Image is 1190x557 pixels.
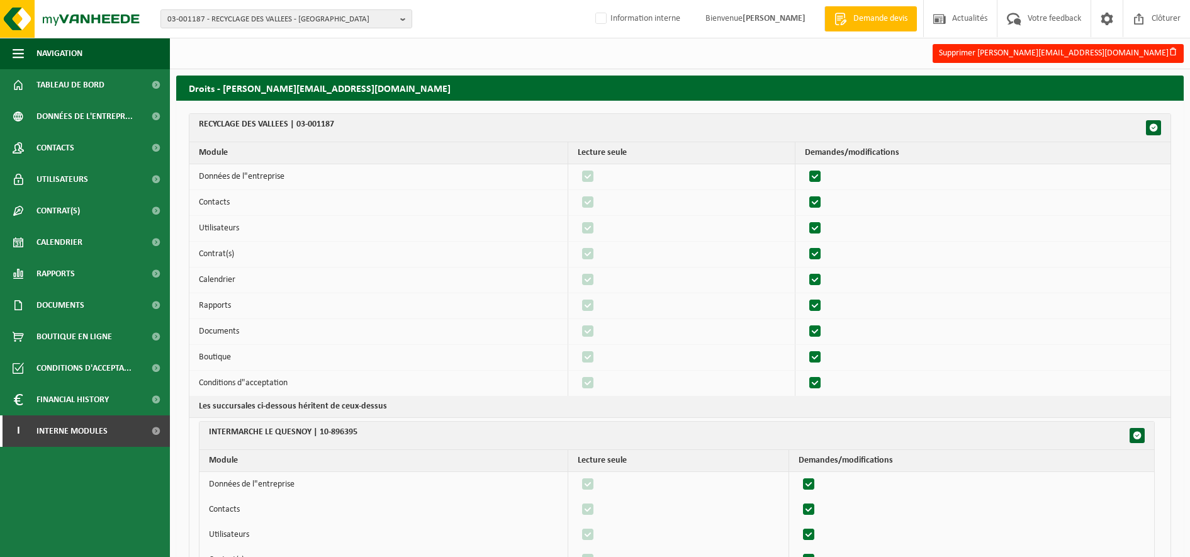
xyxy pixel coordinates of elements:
[36,69,104,101] span: Tableau de bord
[199,497,568,522] td: Contacts
[189,216,568,242] td: Utilisateurs
[36,290,84,321] span: Documents
[189,190,568,216] td: Contacts
[743,14,805,23] strong: [PERSON_NAME]
[850,13,911,25] span: Demande devis
[36,38,82,69] span: Navigation
[189,142,568,164] th: Module
[36,321,112,352] span: Boutique en ligne
[189,319,568,345] td: Documents
[593,9,680,28] label: Information interne
[189,371,568,396] td: Conditions d"acceptation
[795,142,1170,164] th: Demandes/modifications
[199,522,568,548] td: Utilisateurs
[189,164,568,190] td: Données de l"entreprise
[36,101,133,132] span: Données de l'entrepr...
[199,472,568,497] td: Données de l"entreprise
[36,195,80,227] span: Contrat(s)
[568,450,789,472] th: Lecture seule
[36,164,88,195] span: Utilisateurs
[36,415,108,447] span: Interne modules
[189,293,568,319] td: Rapports
[36,227,82,258] span: Calendrier
[189,345,568,371] td: Boutique
[160,9,412,28] button: 03-001187 - RECYCLAGE DES VALLEES - [GEOGRAPHIC_DATA]
[189,396,1170,418] th: En cliquant sur la case à clocher ci-dessus, les éléments suivants seront également ajustés.
[167,10,395,29] span: 03-001187 - RECYCLAGE DES VALLEES - [GEOGRAPHIC_DATA]
[176,76,1184,100] h2: Droits - [PERSON_NAME][EMAIL_ADDRESS][DOMAIN_NAME]
[189,114,1170,142] th: RECYCLAGE DES VALLEES | 03-001187
[568,142,795,164] th: Lecture seule
[36,352,132,384] span: Conditions d'accepta...
[933,44,1184,63] button: Supprimer [PERSON_NAME][EMAIL_ADDRESS][DOMAIN_NAME]
[36,258,75,290] span: Rapports
[13,415,24,447] span: I
[824,6,917,31] a: Demande devis
[199,422,1154,450] th: INTERMARCHE LE QUESNOY | 10-896395
[36,384,109,415] span: Financial History
[189,267,568,293] td: Calendrier
[36,132,74,164] span: Contacts
[199,450,568,472] th: Module
[189,242,568,267] td: Contrat(s)
[789,450,1154,472] th: Demandes/modifications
